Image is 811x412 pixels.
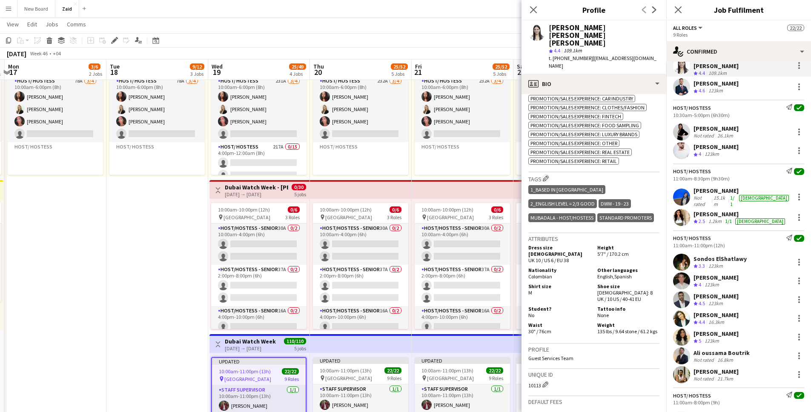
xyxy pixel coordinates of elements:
span: 109.1km [562,47,584,54]
a: Comms [63,19,89,30]
span: 30" / 76cm [528,328,551,335]
h3: Job Fulfilment [666,4,811,15]
span: 22/22 [282,368,299,375]
span: [GEOGRAPHIC_DATA] [224,376,271,382]
div: Updated10:00am-6:00pm (8h)3/4 [GEOGRAPHIC_DATA]1 RoleHost/ Hostess232A3/410:00am-6:00pm (8h)[PERS... [415,49,510,175]
span: 4.5 [699,300,705,306]
app-card-role: Host/Hostess - Senior30A0/210:00am-4:00pm (6h) [516,223,612,265]
app-card-role-placeholder: Host/ Hostess [313,142,408,344]
span: 4 [699,151,701,157]
div: [PERSON_NAME] [694,187,791,195]
div: [PERSON_NAME] [694,125,739,132]
app-skills-label: 1/1 [730,195,734,207]
span: 22/22 [486,367,503,374]
div: 10:00am-10:00pm (12h)0/6 [GEOGRAPHIC_DATA]3 RolesHost/Hostess - Senior30A0/210:00am-4:00pm (6h) H... [415,203,510,329]
div: 10:00am-10:00pm (12h)0/6 [GEOGRAPHIC_DATA]3 RolesHost/Hostess - Senior30A0/210:00am-4:00pm (6h) H... [211,203,307,329]
div: [DEMOGRAPHIC_DATA] [735,218,785,225]
span: M [528,289,532,296]
div: 10:00am-6:00pm (8h)3/4 [GEOGRAPHIC_DATA]1 RoleHost/ Hostess78A3/410:00am-6:00pm (8h)[PERSON_NAME]... [109,49,205,175]
div: Bio [522,74,666,94]
span: 19 [210,67,223,77]
div: Confirmed [666,41,811,62]
div: 2 Jobs [89,71,102,77]
h5: Waist [528,322,590,328]
span: 22/22 [384,367,401,374]
span: Promotion/Sales Experience: Food Sampling [530,122,639,129]
app-card-role: Host/Hostess - Senior37A0/22:00pm-8:00pm (6h) [415,265,510,306]
div: Updated [415,357,510,364]
span: 4.4 [554,47,560,54]
div: [DATE] [7,49,26,58]
h5: Other languages [597,267,659,273]
h5: Dress size [DEMOGRAPHIC_DATA] [528,244,590,257]
span: No [528,312,534,318]
span: English , [597,273,614,280]
span: Edit [27,20,37,28]
div: +04 [53,50,61,57]
h5: Shirt size [528,283,590,289]
div: [PERSON_NAME] [694,330,739,338]
span: t. [PHONE_NUMBER] [549,55,593,61]
h3: Dubai Watch Week [225,338,276,345]
div: 123km [707,300,725,307]
app-card-role: Host/ Hostess232A3/410:00am-6:00pm (8h)[PERSON_NAME][PERSON_NAME][PERSON_NAME] [313,76,408,142]
p: Guest Services Team [528,355,659,361]
app-card-role: Host/Hostess - Senior37A0/22:00pm-8:00pm (6h) [313,265,408,306]
div: Updated10:00am-6:00pm (8h)3/4 [GEOGRAPHIC_DATA]1 RoleHost/ Hostess232A3/410:00am-6:00pm (8h)[PERS... [313,49,408,175]
span: 110/110 [284,338,306,344]
span: 5 [699,338,701,344]
span: 0/6 [491,206,503,213]
h3: Unique ID [528,371,659,378]
div: Standard Promoters [597,213,654,222]
span: Mon [8,63,19,70]
app-card-role: Host/Hostess - Senior16A0/24:00pm-10:00pm (6h) [211,306,307,347]
app-card-role: Host/ Hostess231A3/410:00am-6:00pm (8h)[PERSON_NAME][PERSON_NAME][PERSON_NAME] [211,76,307,142]
div: [PERSON_NAME] [694,210,787,218]
button: Zaid [55,0,79,17]
span: 4 [699,281,701,288]
app-job-card: 10:00am-10:00pm (12h)0/6 [GEOGRAPHIC_DATA]3 RolesHost/Hostess - Senior30A0/210:00am-4:00pm (6h) H... [313,203,408,329]
div: [PERSON_NAME] [694,368,739,375]
div: 16.3km [707,319,726,326]
app-card-role: Host/Hostess - Senior16A0/24:00pm-10:00pm (6h) [415,306,510,347]
span: Week 46 [28,50,49,57]
span: UK 10 / US 6 / EU 38 [528,257,569,263]
div: 5 jobs [294,344,306,352]
span: 20 [312,67,324,77]
span: 25/52 [493,63,510,70]
h3: Profile [528,346,659,353]
span: [GEOGRAPHIC_DATA] [427,214,474,220]
span: None [597,312,609,318]
span: Thu [313,63,324,70]
div: Not rated [694,195,712,207]
span: 18 [109,67,120,77]
div: Not rated [694,357,716,363]
app-job-card: Updated10:00am-12:00am (14h) (Thu)3/19 [GEOGRAPHIC_DATA]2 RolesHost/ Hostess231A3/410:00am-6:00pm... [211,49,307,175]
span: 2.5 [699,218,705,224]
a: View [3,19,22,30]
app-card-role-placeholder: Host/ Hostess [8,142,103,344]
div: 16.8km [716,357,735,363]
div: 11:00am-8:30pm (9h30m) [673,175,804,182]
div: [PERSON_NAME] [PERSON_NAME] [PERSON_NAME] [694,54,791,70]
div: [DEMOGRAPHIC_DATA] [739,195,789,201]
div: Host/ Hostess [673,235,711,241]
h5: Shoe size [597,283,659,289]
span: | [EMAIL_ADDRESS][DOMAIN_NAME] [549,55,656,69]
div: [PERSON_NAME] [694,292,739,300]
span: 4.4 [699,319,705,325]
span: Colombian [528,273,552,280]
app-card-role-placeholder: Host/ Hostess [415,142,510,344]
div: 123km [703,338,721,345]
span: Wed [212,63,223,70]
div: Updated [212,358,306,365]
div: 1.2km [707,218,723,225]
app-card-role: Host/Hostess - Senior37A0/22:00pm-8:00pm (6h) [516,265,612,306]
app-card-role: Host/Hostess - Senior16A0/24:00pm-10:00pm (6h) [516,306,612,347]
span: Promotion/Sales Experience: Retail [530,158,617,164]
div: 10113 [528,380,659,389]
div: [PERSON_NAME] [694,143,739,151]
span: 3 Roles [285,214,300,220]
span: 22/22 [787,25,804,31]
